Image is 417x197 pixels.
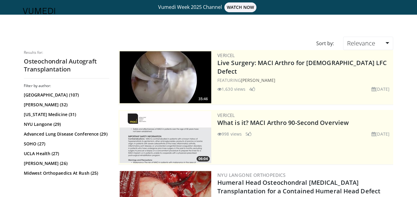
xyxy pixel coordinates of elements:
a: [PERSON_NAME] (26) [24,160,108,166]
a: NYU Langone Orthopedics [217,172,285,178]
img: aa6cc8ed-3dbf-4b6a-8d82-4a06f68b6688.300x170_q85_crop-smart_upscale.jpg [120,111,211,163]
h3: Filter by author: [24,83,109,88]
h2: Osteochondral Autograft Transplantation [24,57,109,73]
span: 35:46 [197,96,210,102]
li: 4 [249,86,255,92]
span: 06:04 [197,156,210,162]
a: 35:46 [120,51,211,103]
a: NYU Langone (29) [24,121,108,127]
a: Live Surgery: MACI Arthro for [DEMOGRAPHIC_DATA] LFC Defect [217,59,387,75]
a: 06:04 [120,111,211,163]
p: Results for: [24,50,109,55]
li: [DATE] [372,86,390,92]
a: [PERSON_NAME] (32) [24,102,108,108]
a: UCLA Health (27) [24,151,108,157]
a: Relevance [343,37,393,50]
a: Vericel [217,112,235,118]
a: [US_STATE] Medicine (31) [24,111,108,118]
div: FEATURING [217,77,392,83]
span: Relevance [347,39,375,47]
a: SOHO (27) [24,141,108,147]
a: What is it? MACI Arthro 90-Second Overview [217,119,349,127]
a: Advanced Lung Disease Conference (29) [24,131,108,137]
a: [PERSON_NAME] [241,77,275,83]
a: Vericel [217,52,235,58]
li: 5 [245,131,252,137]
a: Humeral Head Osteochondral [MEDICAL_DATA] Transplantation for a Contained Humeral Head Defect [217,178,380,195]
li: 1,630 views [217,86,245,92]
li: [DATE] [372,131,390,137]
img: VuMedi Logo [23,8,55,14]
img: eb023345-1e2d-4374-a840-ddbc99f8c97c.300x170_q85_crop-smart_upscale.jpg [120,51,211,103]
a: Midwest Orthopaedics At Rush (25) [24,170,108,176]
li: 998 views [217,131,242,137]
a: [GEOGRAPHIC_DATA] (107) [24,92,108,98]
div: Sort by: [312,37,339,50]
